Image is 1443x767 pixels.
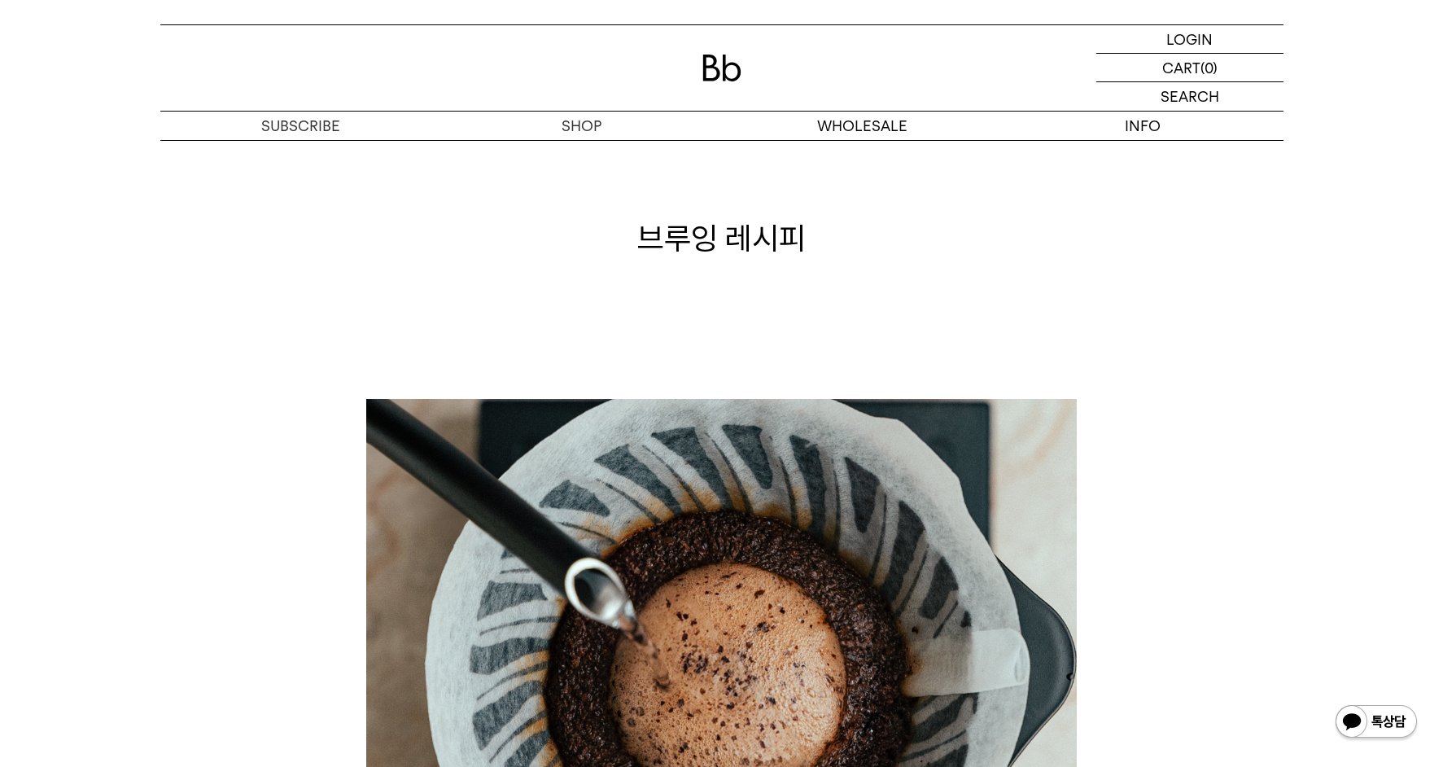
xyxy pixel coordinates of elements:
a: SHOP [441,112,722,140]
a: LOGIN [1096,25,1283,54]
p: LOGIN [1166,25,1213,53]
p: INFO [1003,112,1283,140]
img: 로고 [702,55,741,81]
p: (0) [1200,54,1218,81]
p: SEARCH [1161,82,1219,111]
a: SUBSCRIBE [160,112,441,140]
a: CART (0) [1096,54,1283,82]
p: WHOLESALE [722,112,1003,140]
h1: 브루잉 레시피 [160,217,1283,260]
p: CART [1162,54,1200,81]
img: 카카오톡 채널 1:1 채팅 버튼 [1334,703,1419,743]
